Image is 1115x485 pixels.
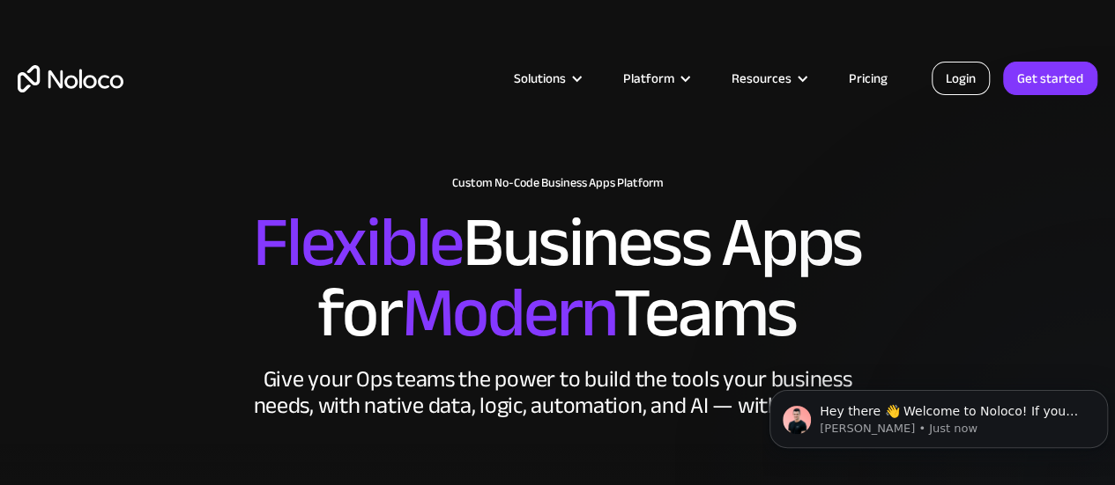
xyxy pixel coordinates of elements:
div: Resources [732,67,792,90]
h2: Business Apps for Teams [18,208,1097,349]
h1: Custom No-Code Business Apps Platform [18,176,1097,190]
a: Login [932,62,990,95]
a: home [18,65,123,92]
iframe: Intercom notifications message [762,353,1115,476]
div: Resources [710,67,827,90]
a: Pricing [827,67,910,90]
span: Modern [401,247,613,378]
a: Get started [1003,62,1097,95]
div: Give your Ops teams the power to build the tools your business needs, with native data, logic, au... [249,366,866,419]
div: Platform [623,67,674,90]
div: Platform [601,67,710,90]
div: Solutions [492,67,601,90]
span: Flexible [253,177,463,308]
div: Solutions [514,67,566,90]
